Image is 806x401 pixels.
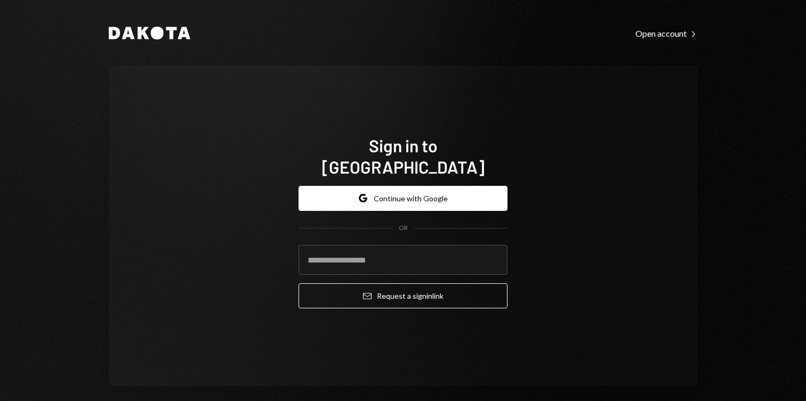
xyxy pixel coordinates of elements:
h1: Sign in to [GEOGRAPHIC_DATA] [299,135,507,177]
div: Open account [635,28,697,39]
div: OR [399,224,408,233]
button: Request a signinlink [299,283,507,308]
a: Open account [635,27,697,39]
button: Continue with Google [299,186,507,211]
